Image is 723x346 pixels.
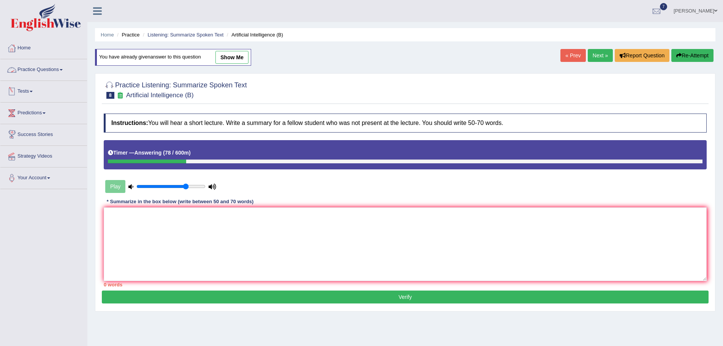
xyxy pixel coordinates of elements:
b: Answering [134,150,162,156]
a: Success Stories [0,124,87,143]
h4: You will hear a short lecture. Write a summary for a fellow student who was not present at the le... [104,114,707,133]
li: Practice [115,31,139,38]
h5: Timer — [108,150,191,156]
a: Home [101,32,114,38]
b: Instructions: [111,120,148,126]
div: 0 words [104,281,707,288]
a: « Prev [560,49,585,62]
a: show me [215,51,248,64]
b: 78 / 600m [165,150,189,156]
a: Home [0,38,87,57]
div: You have already given answer to this question [95,49,251,66]
b: ( [163,150,165,156]
a: Practice Questions [0,59,87,78]
a: Your Account [0,167,87,186]
a: Strategy Videos [0,146,87,165]
button: Re-Attempt [671,49,714,62]
div: * Summarize in the box below (write between 50 and 70 words) [104,198,256,205]
a: Tests [0,81,87,100]
small: Artificial Intelligence (B) [126,92,194,99]
button: Verify [102,291,709,303]
a: Listening: Summarize Spoken Text [147,32,223,38]
button: Report Question [615,49,669,62]
b: ) [189,150,191,156]
h2: Practice Listening: Summarize Spoken Text [104,80,247,99]
a: Next » [588,49,613,62]
li: Artificial Intelligence (B) [225,31,283,38]
span: 7 [660,3,668,10]
a: Predictions [0,103,87,122]
small: Exam occurring question [116,92,124,99]
span: 8 [106,92,114,99]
